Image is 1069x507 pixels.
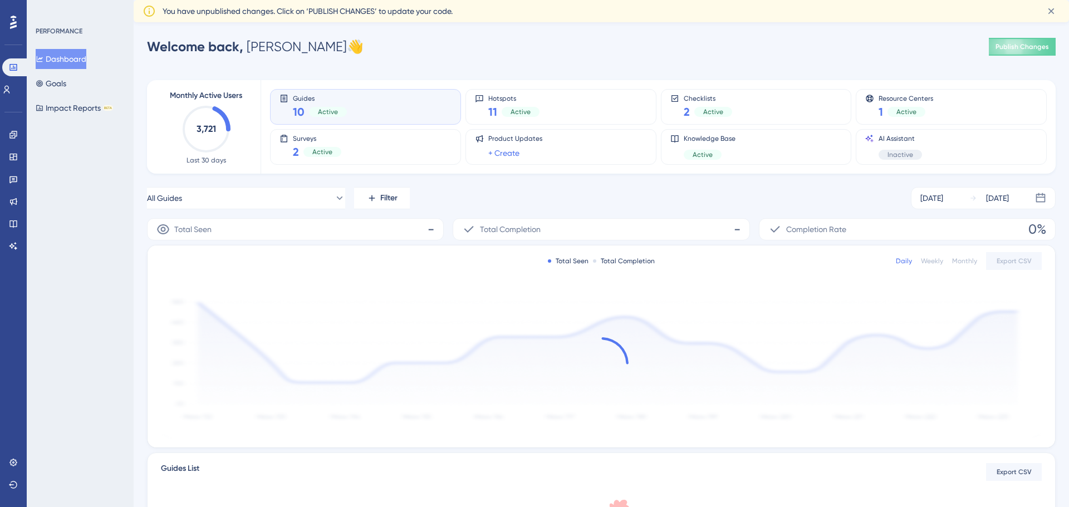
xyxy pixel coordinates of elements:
[293,104,305,120] span: 10
[488,146,519,160] a: + Create
[174,223,212,236] span: Total Seen
[380,191,398,205] span: Filter
[997,467,1032,476] span: Export CSV
[887,150,913,159] span: Inactive
[896,107,916,116] span: Active
[187,156,226,165] span: Last 30 days
[170,89,242,102] span: Monthly Active Users
[786,223,846,236] span: Completion Rate
[879,94,933,102] span: Resource Centers
[36,49,86,69] button: Dashboard
[480,223,541,236] span: Total Completion
[996,42,1049,51] span: Publish Changes
[293,134,341,142] span: Surveys
[684,94,732,102] span: Checklists
[593,257,655,265] div: Total Completion
[36,27,82,36] div: PERFORMANCE
[197,124,216,134] text: 3,721
[920,191,943,205] div: [DATE]
[703,107,723,116] span: Active
[161,462,199,482] span: Guides List
[354,187,410,209] button: Filter
[428,220,434,238] span: -
[36,98,113,118] button: Impact ReportsBETA
[997,257,1032,265] span: Export CSV
[986,191,1009,205] div: [DATE]
[1028,220,1046,238] span: 0%
[986,252,1042,270] button: Export CSV
[36,73,66,93] button: Goals
[921,257,943,265] div: Weekly
[147,38,243,55] span: Welcome back,
[693,150,713,159] span: Active
[952,257,977,265] div: Monthly
[318,107,338,116] span: Active
[684,134,735,143] span: Knowledge Base
[488,104,497,120] span: 11
[734,220,741,238] span: -
[896,257,912,265] div: Daily
[879,104,883,120] span: 1
[684,104,690,120] span: 2
[488,94,540,102] span: Hotspots
[147,191,182,205] span: All Guides
[293,94,347,102] span: Guides
[312,147,332,156] span: Active
[548,257,589,265] div: Total Seen
[103,105,113,111] div: BETA
[488,134,542,143] span: Product Updates
[989,38,1056,56] button: Publish Changes
[147,187,345,209] button: All Guides
[163,4,453,18] span: You have unpublished changes. Click on ‘PUBLISH CHANGES’ to update your code.
[293,144,299,160] span: 2
[511,107,531,116] span: Active
[147,38,364,56] div: [PERSON_NAME] 👋
[879,134,922,143] span: AI Assistant
[986,463,1042,481] button: Export CSV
